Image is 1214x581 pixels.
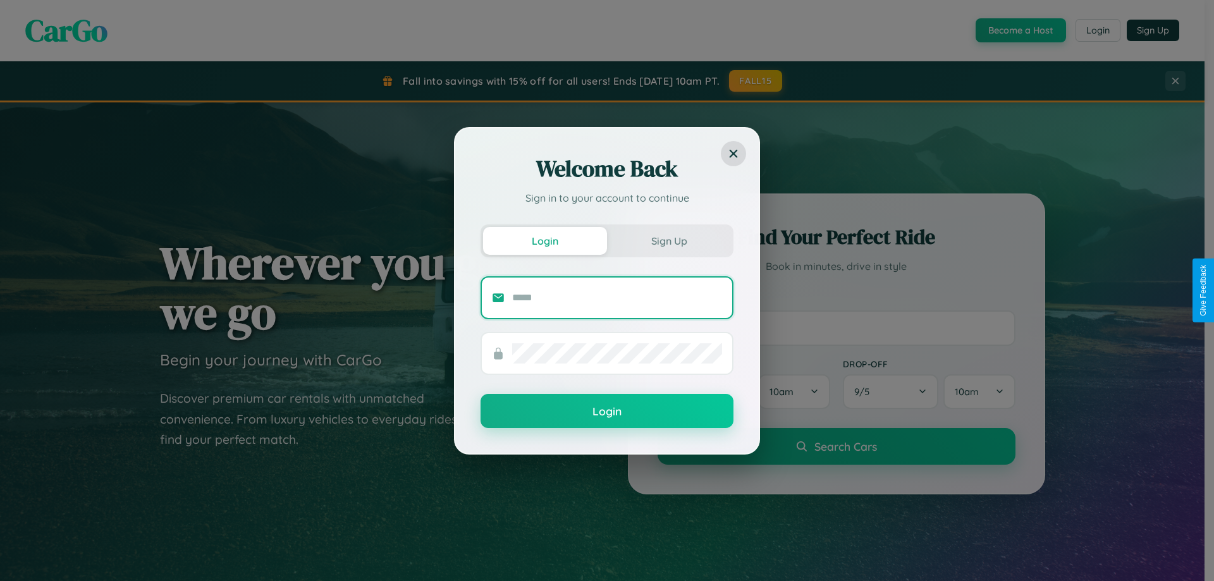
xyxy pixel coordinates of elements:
[481,190,733,205] p: Sign in to your account to continue
[607,227,731,255] button: Sign Up
[483,227,607,255] button: Login
[481,394,733,428] button: Login
[1199,265,1208,316] div: Give Feedback
[481,154,733,184] h2: Welcome Back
